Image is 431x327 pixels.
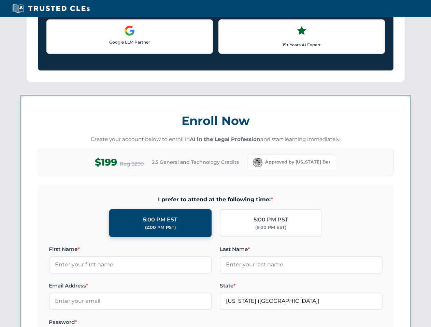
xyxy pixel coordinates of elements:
label: State [220,282,383,290]
p: Google LLM Partner [52,39,207,45]
label: Last Name [220,245,383,253]
input: Enter your first name [49,256,212,273]
span: I prefer to attend at the following time: [49,195,383,204]
p: Create your account below to enroll in and start learning immediately. [38,136,393,143]
div: 5:00 PM PST [254,215,288,224]
input: Enter your email [49,293,212,310]
strong: AI in the Legal Profession [190,136,260,142]
img: Trusted CLEs [10,3,92,14]
label: Email Address [49,282,212,290]
span: 2.5 General and Technology Credits [152,158,239,166]
input: Florida (FL) [220,293,383,310]
span: Reg $299 [120,160,144,168]
span: $199 [95,155,117,170]
label: First Name [49,245,212,253]
img: Florida Bar [253,158,262,167]
input: Enter your last name [220,256,383,273]
label: Password [49,318,212,326]
img: Google [124,25,135,36]
div: (8:00 PM EST) [255,224,286,231]
h3: Enroll Now [38,110,393,131]
div: (2:00 PM PST) [145,224,176,231]
span: Approved by [US_STATE] Bar [265,159,330,166]
p: 15+ Years AI Expert [224,42,379,48]
div: 5:00 PM EST [143,215,177,224]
